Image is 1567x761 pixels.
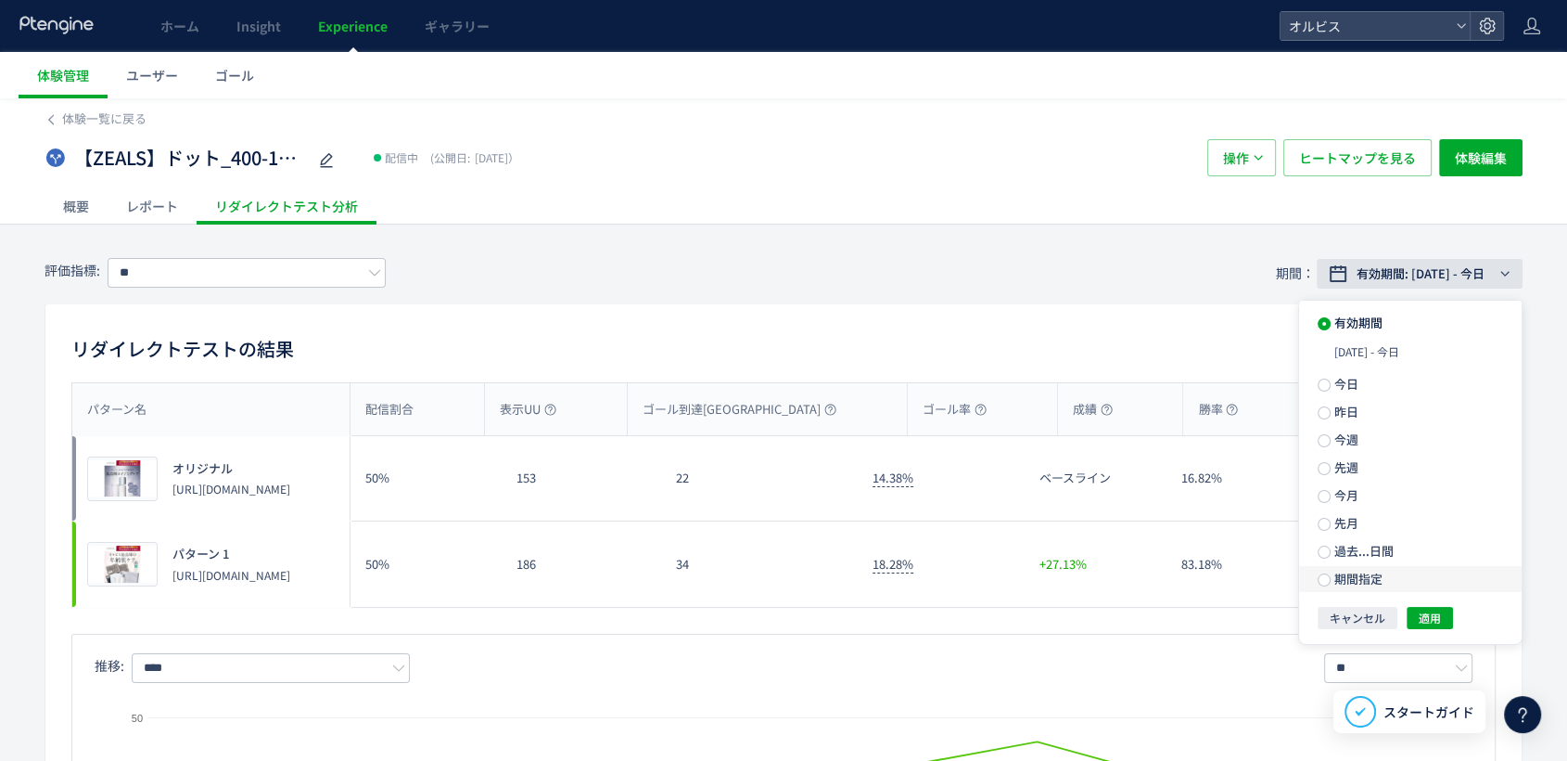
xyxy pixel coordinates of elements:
span: 体験編集 [1455,139,1507,176]
span: 勝率 [1198,401,1238,419]
span: 過去...日間 [1331,542,1394,560]
div: 16.82% [1166,436,1309,521]
span: オリジナル [172,460,233,478]
span: 体験管理 [37,66,89,84]
text: 50 [132,713,143,724]
div: 186 [502,522,662,607]
span: 先週 [1331,458,1358,476]
span: パターン名 [87,401,147,419]
p: https://pr.orbis.co.jp/cosmetics/udot/413-9/ [172,567,290,583]
p: https://pr.orbis.co.jp/cosmetics/udot/400-1/ [172,481,290,497]
span: 有効期間 [1331,314,1382,331]
span: ユーザー [126,66,178,84]
span: 成績 [1073,401,1113,419]
span: 14.38% [873,469,913,487]
div: 22 [661,436,858,521]
span: 推移: [95,656,124,675]
div: 153 [502,436,662,521]
button: 適用 [1407,607,1453,629]
span: (公開日: [430,149,470,165]
span: ホーム [160,17,199,35]
span: オルビス [1283,12,1448,40]
span: ヒートマップを見る [1299,139,1416,176]
span: 先月 [1331,514,1358,532]
span: 配信割合 [365,401,414,419]
span: ゴール [215,66,254,84]
span: 期間指定 [1331,570,1382,587]
div: レポート [108,187,197,225]
span: 【ZEALS】ドット_400-1vs413-9 [74,145,306,172]
span: ベースライン [1039,470,1111,487]
div: 83.18% [1166,522,1309,607]
span: 適用 [1419,607,1441,629]
div: 50% [350,522,502,607]
span: +27.13% [1039,556,1087,574]
button: キャンセル [1318,607,1397,629]
span: 今日 [1331,375,1358,393]
span: キャンセル [1330,607,1385,629]
div: 概要 [45,187,108,225]
h2: リダイレクトテストの結果 [71,334,294,364]
span: ギャラリー [425,17,490,35]
span: 有効期間: [DATE] - 今日 [1357,264,1484,283]
div: [DATE] - 今日 [1299,336,1522,369]
span: パターン 1 [172,546,229,563]
span: 操作 [1223,139,1249,176]
button: 体験編集 [1439,139,1522,176]
span: ゴール到達[GEOGRAPHIC_DATA] [643,401,836,419]
span: Experience [318,17,388,35]
span: 期間： [1276,258,1315,289]
span: Insight [236,17,281,35]
span: 配信中 [385,148,418,167]
span: スタートガイド [1383,703,1474,722]
span: 評価指標: [45,261,100,279]
span: 今月 [1331,486,1358,504]
button: 操作 [1207,139,1276,176]
span: 昨日 [1331,403,1358,420]
div: リダイレクトテスト分析 [197,187,376,225]
div: 34 [661,522,858,607]
button: 有効期間: [DATE] - 今日 [1317,259,1522,289]
button: ヒートマップを見る [1283,139,1432,176]
span: 体験一覧に戻る [62,110,147,127]
span: 今週 [1331,431,1358,448]
span: ゴール率 [923,401,987,419]
span: 18.28% [873,555,913,574]
img: fc9dacf259fa478d5dc8458799a8ce281757408470862.jpeg [88,458,157,500]
div: 50% [350,436,502,521]
span: [DATE]） [426,149,519,165]
img: 25deb656e288668a6f4f9d285640aa131757408470877.jpeg [88,543,157,586]
span: 表示UU [500,401,556,419]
